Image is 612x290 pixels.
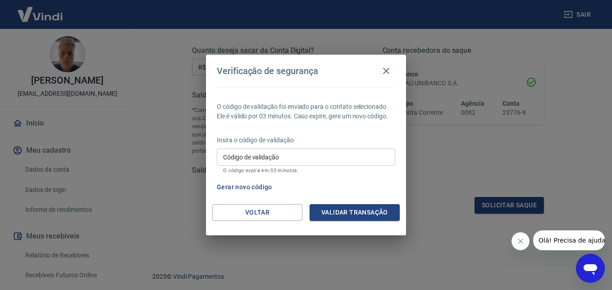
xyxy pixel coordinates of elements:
[223,168,389,173] p: O código expira em 03 minutos.
[217,65,318,76] h4: Verificação de segurança
[310,204,400,221] button: Validar transação
[217,136,395,145] p: Insira o código de validação
[213,179,276,196] button: Gerar novo código
[533,230,605,250] iframe: Mensagem da empresa
[576,254,605,283] iframe: Botão para abrir a janela de mensagens
[5,6,76,14] span: Olá! Precisa de ajuda?
[212,204,302,221] button: Voltar
[217,102,395,121] p: O código de validação foi enviado para o contato selecionado. Ele é válido por 03 minutos. Caso e...
[512,232,530,250] iframe: Fechar mensagem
